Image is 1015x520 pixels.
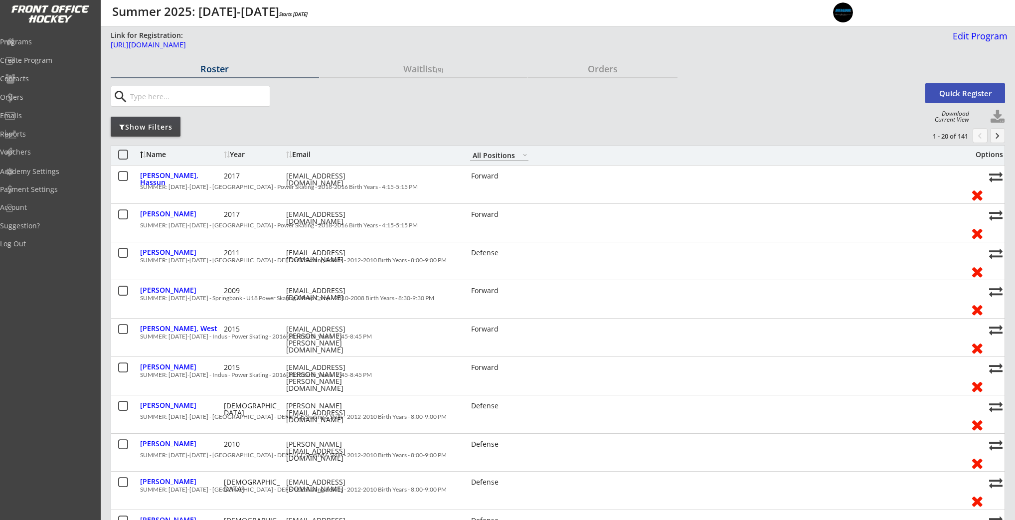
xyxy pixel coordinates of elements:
[471,249,529,256] div: Defense
[286,479,376,493] div: [EMAIL_ADDRESS][DOMAIN_NAME]
[989,361,1003,375] button: Move player
[140,402,221,409] div: [PERSON_NAME]
[968,455,986,471] button: Remove from roster (no refund)
[949,31,1008,40] div: Edit Program
[128,86,270,106] input: Type here...
[989,323,1003,337] button: Move player
[989,170,1003,183] button: Move player
[968,187,986,202] button: Remove from roster (no refund)
[140,184,962,190] div: SUMMER: [DATE]-[DATE] - [GEOGRAPHIC_DATA] - Power Skating - 2018-2016 Birth Years - 4:15-5:15 PM
[140,325,221,332] div: [PERSON_NAME], West
[989,208,1003,222] button: Move player
[224,364,284,371] div: 2015
[112,89,129,105] button: search
[140,334,962,340] div: SUMMER: [DATE]-[DATE] - Indus - Power Skating - 2016-2013 Birth Years - 7:45-8:45 PM
[968,340,986,355] button: Remove from roster (no refund)
[140,287,221,294] div: [PERSON_NAME]
[925,83,1005,103] button: Quick Register
[140,363,221,370] div: [PERSON_NAME]
[140,249,221,256] div: [PERSON_NAME]
[471,326,529,333] div: Forward
[286,249,376,263] div: [EMAIL_ADDRESS][DOMAIN_NAME]
[140,478,221,485] div: [PERSON_NAME]
[224,151,284,158] div: Year
[990,110,1005,125] button: Click to download full roster. Your browser settings may try to block it, check your security set...
[989,438,1003,452] button: Move player
[968,493,986,509] button: Remove from roster (no refund)
[990,128,1005,143] button: keyboard_arrow_right
[286,326,376,353] div: [EMAIL_ADDRESS][PERSON_NAME][PERSON_NAME][DOMAIN_NAME]
[968,378,986,394] button: Remove from roster (no refund)
[111,41,613,48] div: [URL][DOMAIN_NAME]
[111,30,184,40] div: Link for Registration:
[286,173,376,186] div: [EMAIL_ADDRESS][DOMAIN_NAME]
[224,287,284,294] div: 2009
[279,10,308,17] em: Starts [DATE]
[968,225,986,241] button: Remove from roster (no refund)
[471,441,529,448] div: Defense
[968,417,986,432] button: Remove from roster (no refund)
[140,440,221,447] div: [PERSON_NAME]
[140,295,962,301] div: SUMMER: [DATE]-[DATE] - Springbank - U18 Power Skating & Prep Camp - 2010-2008 Birth Years - 8:30...
[989,247,1003,260] button: Move player
[949,31,1008,49] a: Edit Program
[916,132,968,141] div: 1 - 20 of 141
[286,441,376,462] div: [PERSON_NAME][EMAIL_ADDRESS][DOMAIN_NAME]
[471,402,529,409] div: Defense
[140,372,962,378] div: SUMMER: [DATE]-[DATE] - Indus - Power Skating - 2016-2013 Birth Years - 7:45-8:45 PM
[989,400,1003,413] button: Move player
[930,111,969,123] div: Download Current View
[286,151,376,158] div: Email
[224,441,284,448] div: 2010
[471,364,529,371] div: Forward
[968,302,986,317] button: Remove from roster (no refund)
[528,64,677,73] div: Orders
[111,122,180,132] div: Show Filters
[989,476,1003,490] button: Move player
[111,64,319,73] div: Roster
[224,249,284,256] div: 2011
[140,257,962,263] div: SUMMER: [DATE]-[DATE] - [GEOGRAPHIC_DATA] - DEFENCE Skating & Skills - 2012-2010 Birth Years - 8:...
[224,402,284,416] div: [DEMOGRAPHIC_DATA]
[973,128,988,143] button: chevron_left
[140,210,221,217] div: [PERSON_NAME]
[286,211,376,225] div: [EMAIL_ADDRESS][DOMAIN_NAME]
[140,172,221,186] div: [PERSON_NAME], Hassun
[140,222,962,228] div: SUMMER: [DATE]-[DATE] - [GEOGRAPHIC_DATA] - Power Skating - 2018-2016 Birth Years - 4:15-5:15 PM
[968,264,986,279] button: Remove from roster (no refund)
[286,402,376,423] div: [PERSON_NAME][EMAIL_ADDRESS][DOMAIN_NAME]
[286,287,376,301] div: [EMAIL_ADDRESS][DOMAIN_NAME]
[140,414,962,420] div: SUMMER: [DATE]-[DATE] - [GEOGRAPHIC_DATA] - DEFENCE Skating & Skills - 2012-2010 Birth Years - 8:...
[140,452,962,458] div: SUMMER: [DATE]-[DATE] - [GEOGRAPHIC_DATA] - DEFENCE Skating & Skills - 2012-2010 Birth Years - 8:...
[436,65,443,74] font: (9)
[471,479,529,486] div: Defense
[968,151,1003,158] div: Options
[224,479,284,493] div: [DEMOGRAPHIC_DATA]
[224,211,284,218] div: 2017
[111,41,613,54] a: [URL][DOMAIN_NAME]
[471,173,529,179] div: Forward
[224,173,284,179] div: 2017
[471,211,529,218] div: Forward
[140,487,962,493] div: SUMMER: [DATE]-[DATE] - [GEOGRAPHIC_DATA] - DEFENCE Skating & Skills - 2012-2010 Birth Years - 8:...
[140,151,221,158] div: Name
[224,326,284,333] div: 2015
[471,287,529,294] div: Forward
[989,285,1003,298] button: Move player
[286,364,376,392] div: [EMAIL_ADDRESS][PERSON_NAME][PERSON_NAME][DOMAIN_NAME]
[320,64,528,73] div: Waitlist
